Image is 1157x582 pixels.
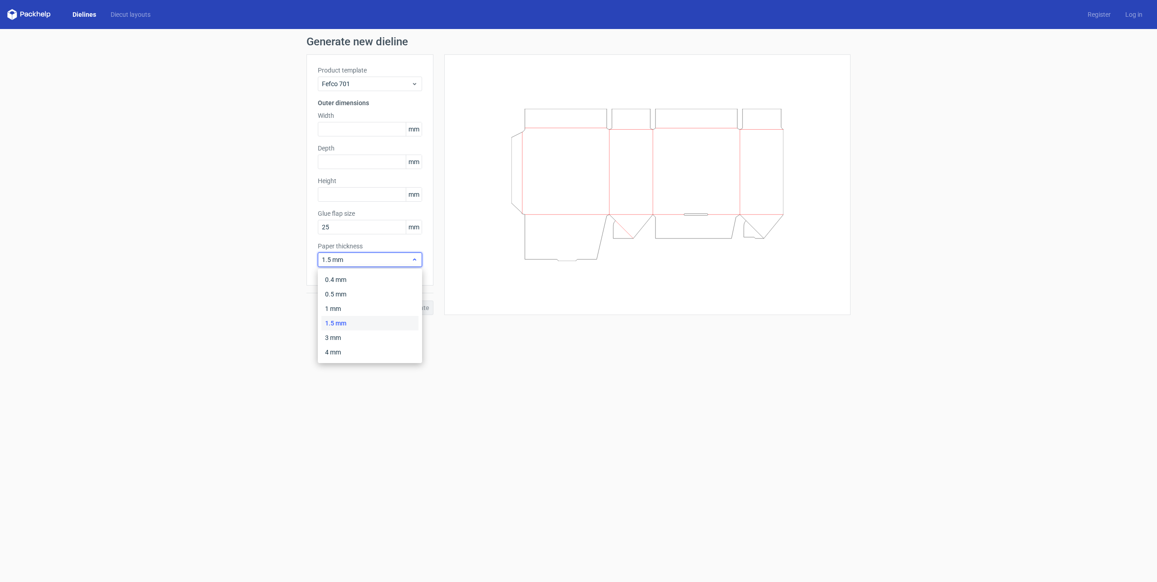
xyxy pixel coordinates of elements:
[1118,10,1150,19] a: Log in
[318,144,422,153] label: Depth
[321,345,418,359] div: 4 mm
[322,255,411,264] span: 1.5 mm
[406,155,422,169] span: mm
[318,209,422,218] label: Glue flap size
[322,79,411,88] span: Fefco 701
[406,220,422,234] span: mm
[321,330,418,345] div: 3 mm
[318,66,422,75] label: Product template
[318,98,422,107] h3: Outer dimensions
[306,36,851,47] h1: Generate new dieline
[321,272,418,287] div: 0.4 mm
[318,111,422,120] label: Width
[65,10,103,19] a: Dielines
[321,316,418,330] div: 1.5 mm
[321,301,418,316] div: 1 mm
[321,287,418,301] div: 0.5 mm
[406,122,422,136] span: mm
[318,176,422,185] label: Height
[318,242,422,251] label: Paper thickness
[103,10,158,19] a: Diecut layouts
[1080,10,1118,19] a: Register
[406,188,422,201] span: mm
